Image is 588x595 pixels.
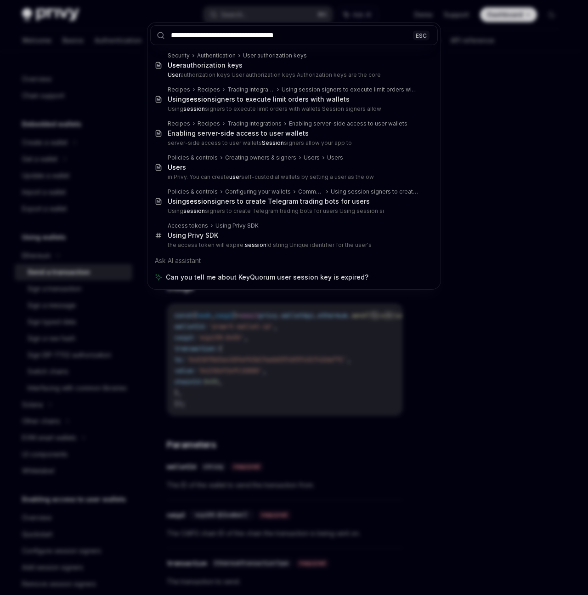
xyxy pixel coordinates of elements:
[168,120,190,127] div: Recipes
[168,71,418,79] p: authorization keys User authorization keys Authorization keys are the core
[166,273,368,282] span: Can you tell me about KeyQuorum user session key is expired?
[168,61,182,69] b: User
[298,188,323,195] div: Common use cases
[225,154,296,161] div: Creating owners & signers
[168,241,418,249] p: the access token will expire. Id string Unique identifier for the user's
[168,129,309,137] div: Enabling server-side access to user wallets
[168,222,208,229] div: Access tokens
[289,120,407,127] div: Enabling server-side access to user wallets
[186,197,211,205] b: session
[168,71,181,78] b: User
[168,105,418,113] p: Using signers to execute limit orders with wallets Session signers allow
[198,86,220,93] div: Recipes
[168,188,218,195] div: Policies & controls
[215,222,259,229] div: Using Privy SDK
[183,105,205,112] b: session
[168,197,370,206] div: Using signers to create Telegram trading bots for users
[168,163,182,171] b: User
[168,95,350,103] div: Using signers to execute limit orders with wallets
[197,52,236,59] div: Authentication
[168,61,243,69] div: authorization keys
[168,154,218,161] div: Policies & controls
[168,139,418,147] p: server-side access to user wallets signers allow your app to
[413,30,430,40] div: ESC
[168,52,190,59] div: Security
[168,163,186,172] div: s
[243,52,307,59] div: User authorization keys
[168,86,190,93] div: Recipes
[225,188,291,195] div: Configuring your wallets
[227,120,282,127] div: Trading integrations
[168,231,218,240] div: Using Privy SDK
[245,241,266,248] b: session
[183,207,205,214] b: session
[227,86,274,93] div: Trading integrations
[331,188,418,195] div: Using session signers to create Telegram trading bots for users
[198,120,220,127] div: Recipes
[327,154,343,161] div: Users
[150,252,438,269] div: Ask AI assistant
[304,154,320,161] div: Users
[186,95,211,103] b: session
[229,173,241,180] b: user
[262,139,284,146] b: Session
[168,173,418,181] p: in Privy. You can create self-custodial wallets by setting a user as the ow
[282,86,418,93] div: Using session signers to execute limit orders with wallets
[168,207,418,215] p: Using signers to create Telegram trading bots for users Using session si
